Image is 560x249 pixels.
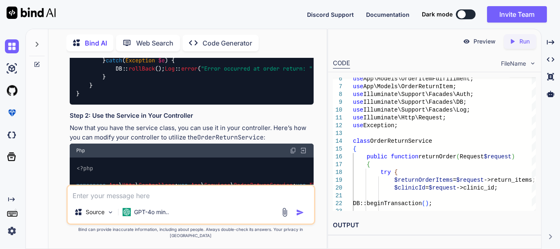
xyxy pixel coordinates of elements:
[456,185,498,191] span: ->clinic_id;
[366,11,410,18] span: Documentation
[70,111,314,121] h3: Step 2: Use the Service in Your Controller
[333,145,342,153] div: 15
[333,192,342,200] div: 21
[280,208,289,217] img: attachment
[353,146,356,152] span: {
[191,181,201,189] span: App
[204,181,230,189] span: Services
[429,200,432,207] span: ;
[5,62,19,75] img: ai-studio
[76,147,85,154] span: Php
[419,153,456,160] span: returnOrder
[501,59,526,68] span: FileName
[296,181,306,189] span: use
[380,169,391,176] span: try
[333,114,342,122] div: 11
[106,57,122,64] span: catch
[333,161,342,169] div: 17
[5,106,19,120] img: premium
[487,6,547,23] button: Invite Team
[425,185,428,191] span: =
[129,65,155,72] span: rollBack
[394,185,426,191] span: $clinicId
[484,177,535,183] span: ->return_items;
[203,38,252,48] p: Code Generator
[391,153,418,160] span: function
[353,75,363,82] span: use
[333,83,342,91] div: 7
[122,181,135,189] span: Http
[366,10,410,19] button: Documentation
[367,153,387,160] span: public
[353,200,422,207] span: DB::beginTransaction
[363,99,467,105] span: Illuminate\Support\Facades\DB;
[70,123,314,142] p: Now that you have the service class, you can use it in your controller. Here’s how you can modify...
[333,184,342,192] div: 20
[394,177,453,183] span: $returnOrderItems
[363,122,398,129] span: Exception;
[353,107,363,113] span: use
[422,10,453,18] span: Dark mode
[333,137,342,145] div: 14
[456,153,460,160] span: (
[109,181,119,189] span: App
[353,114,363,121] span: use
[425,200,428,207] span: )
[363,83,456,90] span: App\Models\OrderReturnItem;
[370,138,432,144] span: OrderReturnService
[394,169,398,176] span: {
[328,216,541,235] h2: OUTPUT
[139,181,175,189] span: Controllers
[453,177,456,183] span: =
[197,133,264,142] code: OrderReturnService
[136,38,173,48] p: Web Search
[363,75,473,82] span: App\Models\OrderItemFulfillment;
[165,65,175,72] span: Log
[7,7,56,19] img: Bind AI
[484,153,511,160] span: $request
[77,164,93,172] span: <?php
[296,208,304,217] img: icon
[5,128,19,142] img: darkCloudIdeIcon
[367,161,370,168] span: {
[463,38,470,45] img: preview
[181,65,198,72] span: error
[158,57,165,64] span: $e
[519,37,530,46] p: Run
[512,153,515,160] span: )
[460,153,484,160] span: Request
[529,60,536,67] img: chevron down
[333,208,342,215] div: 23
[178,181,188,189] span: use
[456,177,484,183] span: $request
[290,147,296,154] img: copy
[333,91,342,98] div: 8
[353,91,363,98] span: use
[333,122,342,130] div: 12
[201,65,312,72] span: "Error occurred at order return: "
[300,147,307,154] img: Open in Browser
[363,114,446,121] span: Illuminate\Http\Request;
[333,200,342,208] div: 22
[353,138,370,144] span: class
[123,208,131,216] img: GPT-4o mini
[363,91,473,98] span: Illuminate\Support\Facades\Auth;
[473,37,496,46] p: Preview
[125,57,155,64] span: Exception
[333,169,342,176] div: 18
[307,11,354,18] span: Discord Support
[333,106,342,114] div: 10
[333,176,342,184] div: 19
[422,200,425,207] span: (
[5,39,19,53] img: chat
[66,226,315,239] p: Bind can provide inaccurate information, including about people. Always double-check its answers....
[333,153,342,161] div: 16
[353,83,363,90] span: use
[76,181,106,189] span: namespace
[429,185,456,191] span: $request
[363,107,470,113] span: Illuminate\Support\Facades\Log;
[307,10,354,19] button: Discord Support
[86,208,105,216] p: Source
[5,84,19,98] img: githubLight
[309,181,342,189] span: Illuminate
